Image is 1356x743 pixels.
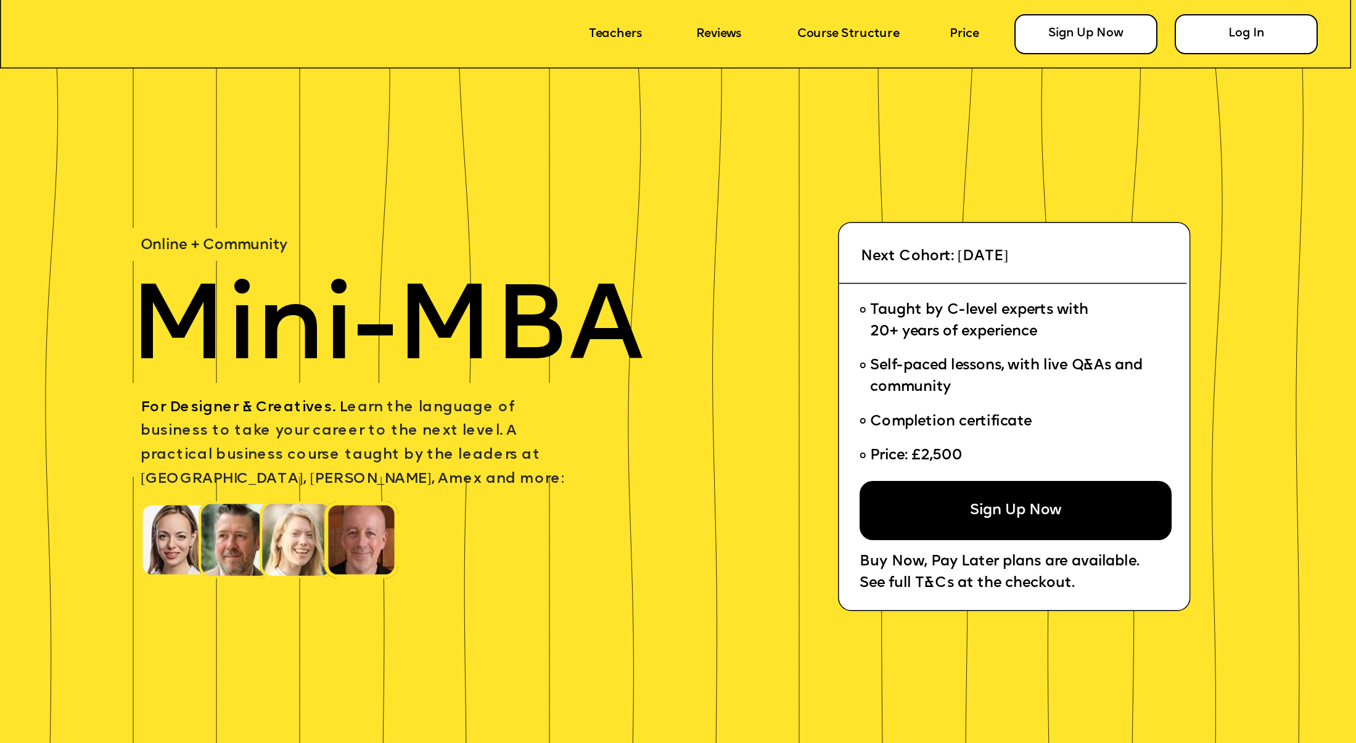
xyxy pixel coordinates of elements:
span: Online + Community [141,238,287,253]
span: Mini-MBA [129,279,643,385]
span: earn the language of business to take your career to the next level. A practical business course ... [141,400,564,486]
a: Reviews [696,28,741,41]
span: Taught by C-level experts with 20+ years of experience [870,303,1088,339]
span: Completion certificate [870,415,1032,430]
span: Price: £2,500 [870,449,963,464]
span: See full T&Cs at the checkout. [860,577,1074,591]
span: Self-paced lessons, with live Q&As and community [870,359,1147,395]
span: Buy Now, Pay Later plans are available. [860,556,1139,570]
a: Course Structure [797,28,899,41]
a: Price [950,28,979,41]
span: For Designer & Creatives. L [141,400,347,415]
a: Teachers [589,28,642,41]
span: Next Cohort: [DATE] [861,250,1008,265]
